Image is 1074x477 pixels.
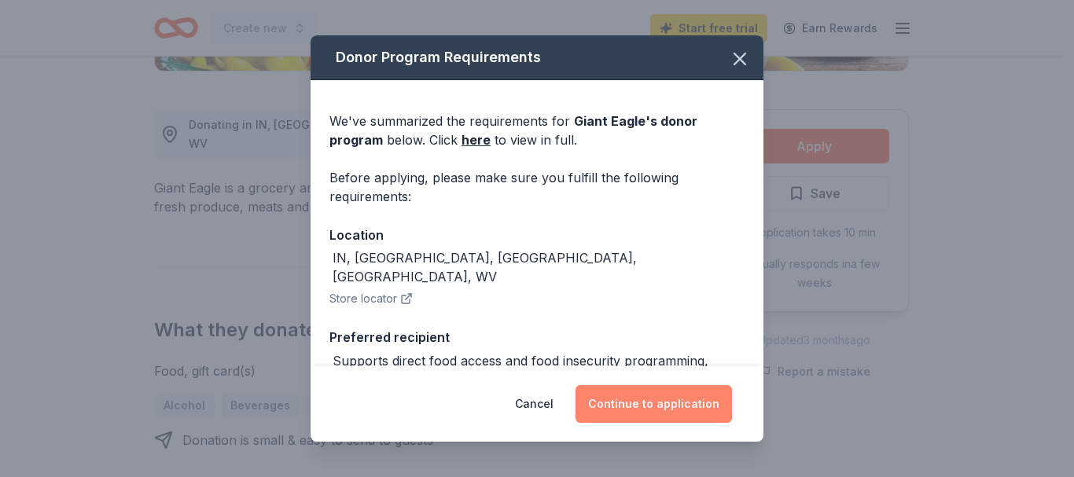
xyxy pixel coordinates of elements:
[515,385,554,423] button: Cancel
[462,130,491,149] a: here
[329,112,745,149] div: We've summarized the requirements for below. Click to view in full.
[333,248,745,286] div: IN, [GEOGRAPHIC_DATA], [GEOGRAPHIC_DATA], [GEOGRAPHIC_DATA], WV
[329,168,745,206] div: Before applying, please make sure you fulfill the following requirements:
[333,351,745,427] div: Supports direct food access and food insecurity programming, social justice initiatives, sustaina...
[311,35,763,80] div: Donor Program Requirements
[329,225,745,245] div: Location
[329,289,413,308] button: Store locator
[329,327,745,347] div: Preferred recipient
[576,385,732,423] button: Continue to application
